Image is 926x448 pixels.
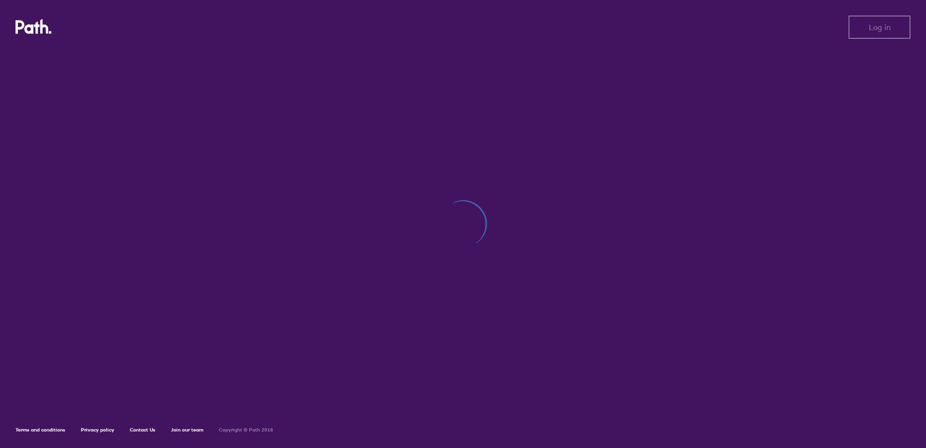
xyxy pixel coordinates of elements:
[849,16,911,39] button: Log in
[130,427,155,433] a: Contact Us
[15,427,65,433] a: Terms and conditions
[81,427,114,433] a: Privacy policy
[869,23,891,32] span: Log in
[171,427,203,433] a: Join our team
[219,427,273,433] h6: Copyright © Path 2018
